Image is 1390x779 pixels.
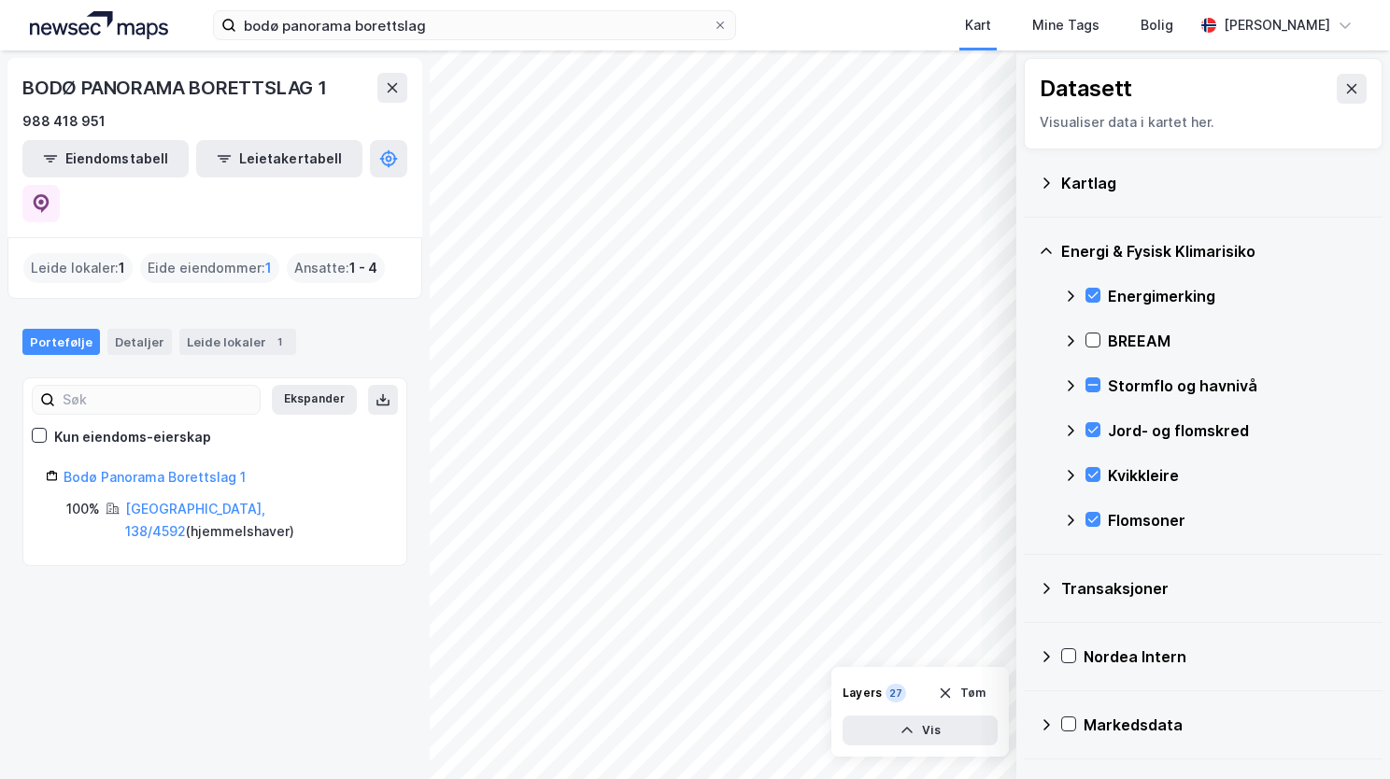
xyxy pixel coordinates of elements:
[1108,285,1368,307] div: Energimerking
[30,11,168,39] img: logo.a4113a55bc3d86da70a041830d287a7e.svg
[22,140,189,177] button: Eiendomstabell
[270,333,289,351] div: 1
[1032,14,1099,36] div: Mine Tags
[1084,645,1368,668] div: Nordea Intern
[1108,419,1368,442] div: Jord- og flomskred
[119,257,125,279] span: 1
[1108,330,1368,352] div: BREEAM
[1108,509,1368,531] div: Flomsoner
[1297,689,1390,779] iframe: Chat Widget
[236,11,713,39] input: Søk på adresse, matrikkel, gårdeiere, leietakere eller personer
[1224,14,1330,36] div: [PERSON_NAME]
[66,498,100,520] div: 100%
[107,329,172,355] div: Detaljer
[64,469,246,485] a: Bodø Panorama Borettslag 1
[886,684,906,702] div: 27
[22,329,100,355] div: Portefølje
[843,715,998,745] button: Vis
[1061,577,1368,600] div: Transaksjoner
[196,140,362,177] button: Leietakertabell
[22,73,331,103] div: BODØ PANORAMA BORETTSLAG 1
[1061,172,1368,194] div: Kartlag
[140,253,279,283] div: Eide eiendommer :
[1061,240,1368,262] div: Energi & Fysisk Klimarisiko
[1040,74,1132,104] div: Datasett
[1084,714,1368,736] div: Markedsdata
[1108,464,1368,487] div: Kvikkleire
[265,257,272,279] span: 1
[1040,111,1367,134] div: Visualiser data i kartet her.
[179,329,296,355] div: Leide lokaler
[272,385,357,415] button: Ekspander
[926,678,998,708] button: Tøm
[1141,14,1173,36] div: Bolig
[1108,375,1368,397] div: Stormflo og havnivå
[125,498,384,543] div: ( hjemmelshaver )
[349,257,377,279] span: 1 - 4
[54,426,211,448] div: Kun eiendoms-eierskap
[287,253,385,283] div: Ansatte :
[125,501,265,539] a: [GEOGRAPHIC_DATA], 138/4592
[55,386,260,414] input: Søk
[843,686,882,701] div: Layers
[23,253,133,283] div: Leide lokaler :
[965,14,991,36] div: Kart
[22,110,106,133] div: 988 418 951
